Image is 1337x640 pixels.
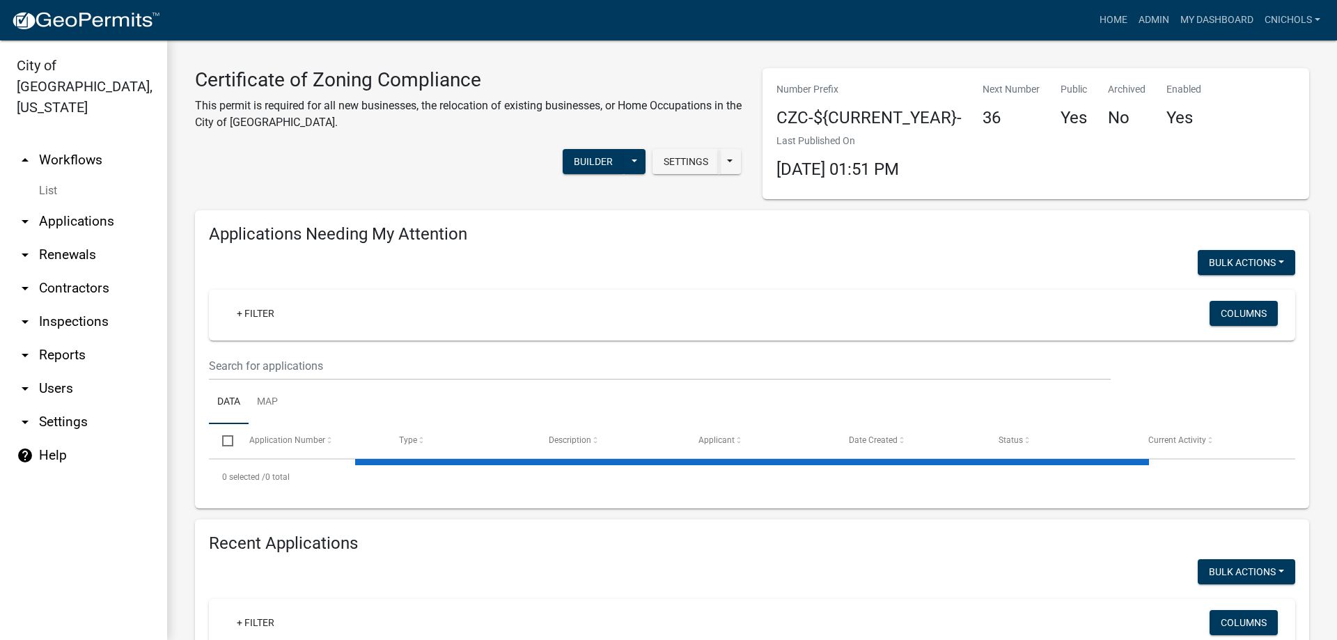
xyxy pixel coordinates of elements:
[652,149,719,174] button: Settings
[209,380,249,425] a: Data
[983,82,1040,97] p: Next Number
[386,424,535,458] datatable-header-cell: Type
[563,149,624,174] button: Builder
[835,424,985,458] datatable-header-cell: Date Created
[17,447,33,464] i: help
[209,533,1295,554] h4: Recent Applications
[535,424,685,458] datatable-header-cell: Description
[1259,7,1326,33] a: cnichols
[226,610,286,635] a: + Filter
[1061,82,1087,97] p: Public
[1133,7,1175,33] a: Admin
[983,108,1040,128] h4: 36
[1210,610,1278,635] button: Columns
[17,414,33,430] i: arrow_drop_down
[1166,82,1201,97] p: Enabled
[698,435,735,445] span: Applicant
[1175,7,1259,33] a: My Dashboard
[999,435,1023,445] span: Status
[17,213,33,230] i: arrow_drop_down
[195,97,742,131] p: This permit is required for all new businesses, the relocation of existing businesses, or Home Oc...
[1108,108,1146,128] h4: No
[849,435,898,445] span: Date Created
[249,435,325,445] span: Application Number
[235,424,385,458] datatable-header-cell: Application Number
[1108,82,1146,97] p: Archived
[17,347,33,364] i: arrow_drop_down
[399,435,417,445] span: Type
[776,108,962,128] h4: CZC-${CURRENT_YEAR}-
[226,301,286,326] a: + Filter
[1166,108,1201,128] h4: Yes
[209,460,1295,494] div: 0 total
[985,424,1135,458] datatable-header-cell: Status
[17,247,33,263] i: arrow_drop_down
[1135,424,1285,458] datatable-header-cell: Current Activity
[1061,108,1087,128] h4: Yes
[249,380,286,425] a: Map
[17,152,33,169] i: arrow_drop_up
[209,224,1295,244] h4: Applications Needing My Attention
[776,134,899,148] p: Last Published On
[195,68,742,92] h3: Certificate of Zoning Compliance
[1198,250,1295,275] button: Bulk Actions
[222,472,265,482] span: 0 selected /
[209,352,1111,380] input: Search for applications
[685,424,835,458] datatable-header-cell: Applicant
[17,280,33,297] i: arrow_drop_down
[1094,7,1133,33] a: Home
[1198,559,1295,584] button: Bulk Actions
[17,380,33,397] i: arrow_drop_down
[776,82,962,97] p: Number Prefix
[209,424,235,458] datatable-header-cell: Select
[1210,301,1278,326] button: Columns
[1148,435,1206,445] span: Current Activity
[17,313,33,330] i: arrow_drop_down
[776,159,899,179] span: [DATE] 01:51 PM
[549,435,591,445] span: Description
